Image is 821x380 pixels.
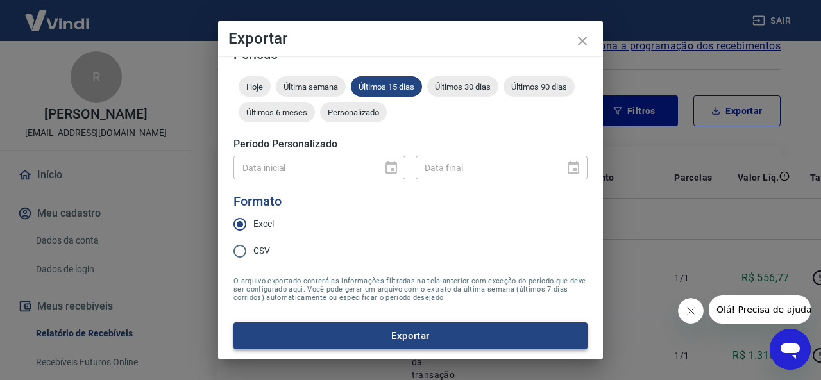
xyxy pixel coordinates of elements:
iframe: Fechar mensagem [678,298,704,324]
span: Últimos 6 meses [239,108,315,117]
button: close [567,26,598,56]
iframe: Botão para abrir a janela de mensagens [770,329,811,370]
span: Últimos 30 dias [427,82,498,92]
span: Personalizado [320,108,387,117]
div: Personalizado [320,102,387,122]
span: O arquivo exportado conterá as informações filtradas na tela anterior com exceção do período que ... [233,277,588,302]
span: Hoje [239,82,271,92]
iframe: Mensagem da empresa [709,295,811,324]
button: Exportar [233,322,588,349]
h5: Período [233,48,588,61]
div: Últimos 15 dias [351,76,422,97]
div: Última semana [276,76,346,97]
div: Últimos 30 dias [427,76,498,97]
span: Últimos 15 dias [351,82,422,92]
legend: Formato [233,192,282,211]
div: Últimos 6 meses [239,102,315,122]
div: Hoje [239,76,271,97]
div: Últimos 90 dias [504,76,575,97]
span: Excel [253,217,274,231]
span: Olá! Precisa de ajuda? [8,9,108,19]
h4: Exportar [228,31,593,46]
input: DD/MM/YYYY [416,156,555,179]
span: CSV [253,244,270,258]
h5: Período Personalizado [233,138,588,151]
input: DD/MM/YYYY [233,156,373,179]
span: Últimos 90 dias [504,82,575,92]
span: Última semana [276,82,346,92]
